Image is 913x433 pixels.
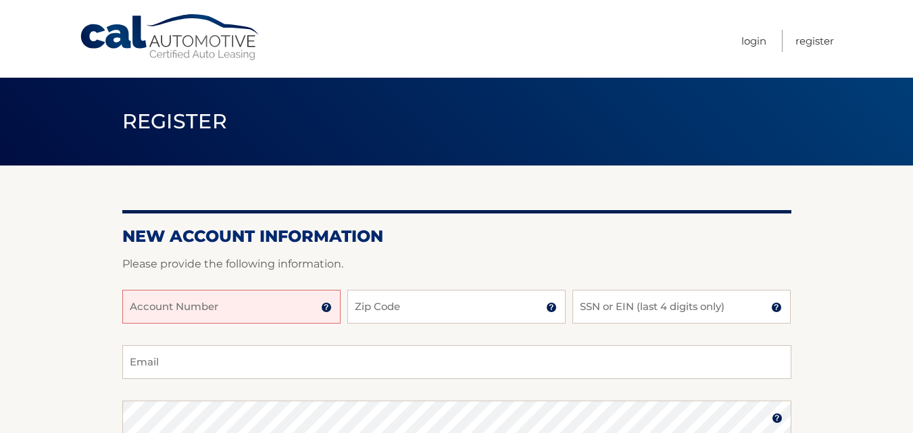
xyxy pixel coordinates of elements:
[741,30,766,52] a: Login
[79,14,262,61] a: Cal Automotive
[122,345,791,379] input: Email
[771,302,782,313] img: tooltip.svg
[321,302,332,313] img: tooltip.svg
[122,226,791,247] h2: New Account Information
[795,30,834,52] a: Register
[572,290,791,324] input: SSN or EIN (last 4 digits only)
[122,255,791,274] p: Please provide the following information.
[772,413,783,424] img: tooltip.svg
[347,290,566,324] input: Zip Code
[122,109,228,134] span: Register
[122,290,341,324] input: Account Number
[546,302,557,313] img: tooltip.svg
